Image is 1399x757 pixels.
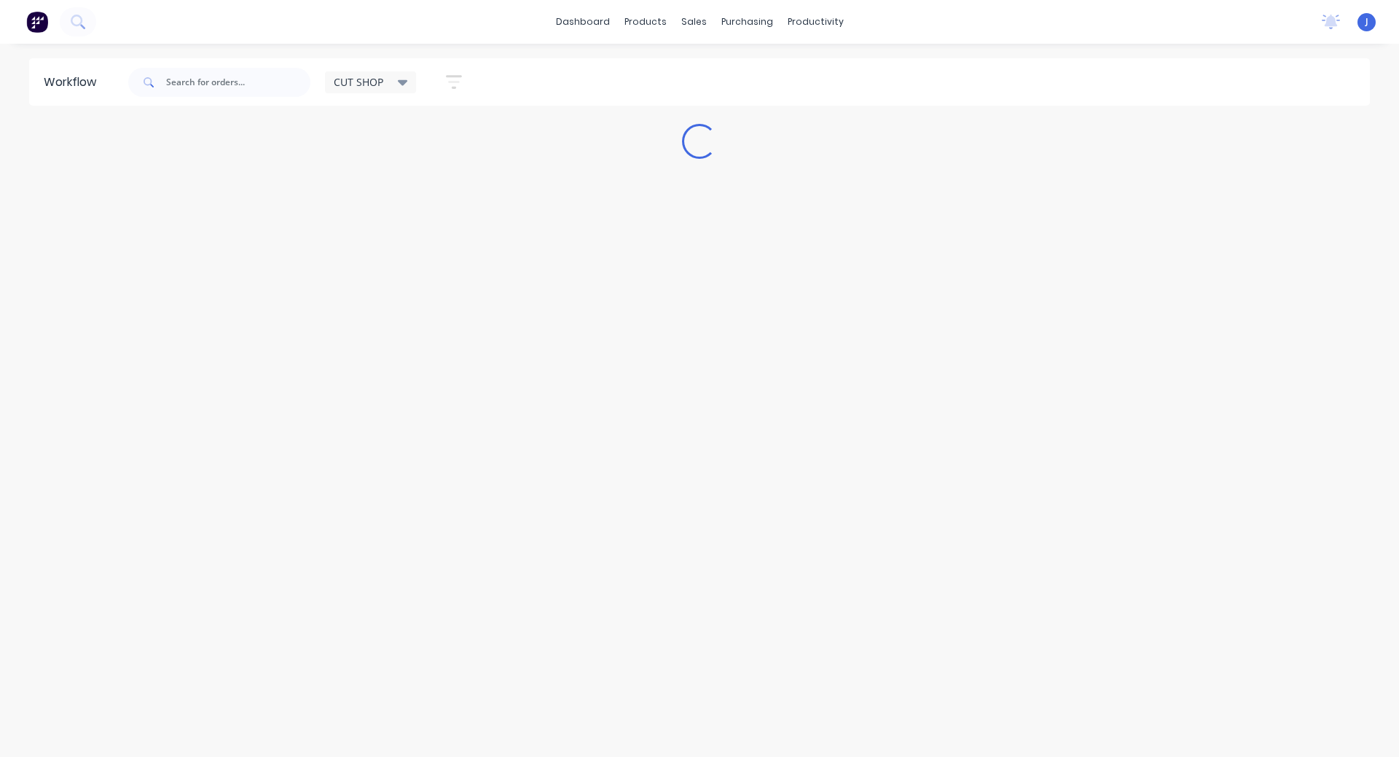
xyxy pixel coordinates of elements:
input: Search for orders... [166,68,310,97]
a: dashboard [549,11,617,33]
span: J [1365,15,1368,28]
span: CUT SHOP [334,74,383,90]
div: products [617,11,674,33]
div: purchasing [714,11,780,33]
div: Workflow [44,74,103,91]
div: productivity [780,11,851,33]
img: Factory [26,11,48,33]
div: sales [674,11,714,33]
